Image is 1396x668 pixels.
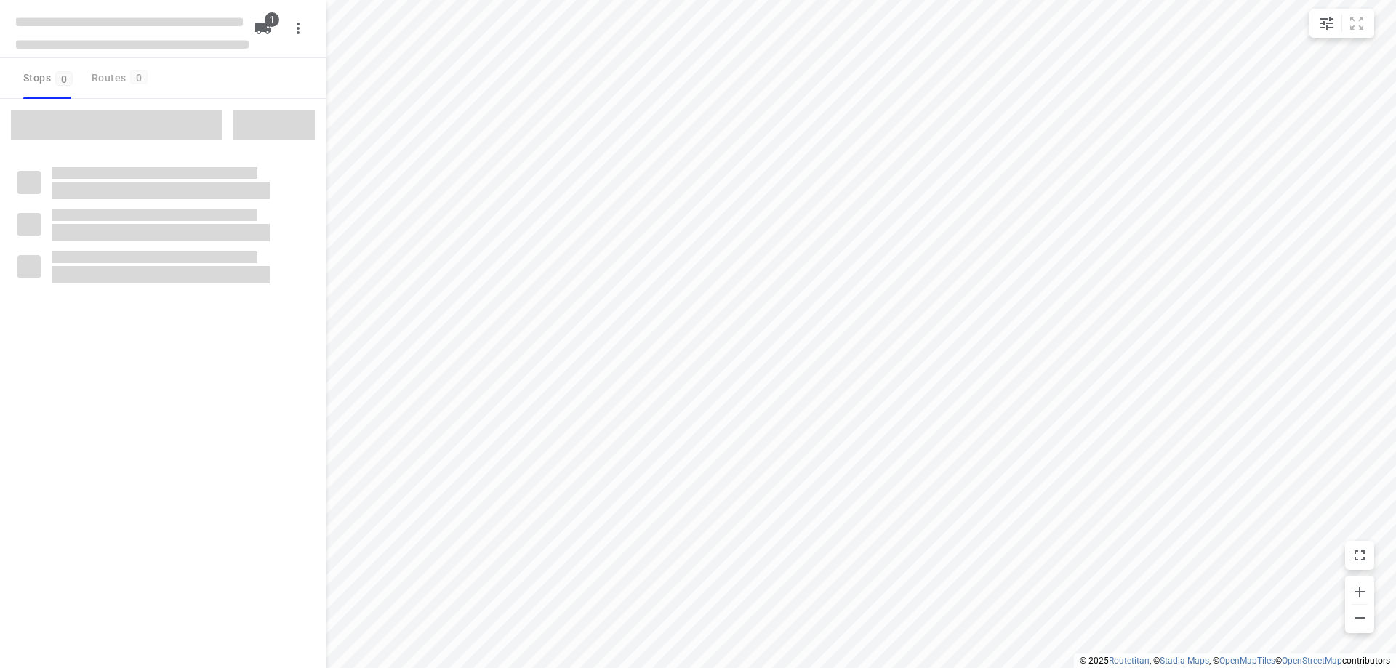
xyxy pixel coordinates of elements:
[1309,9,1374,38] div: small contained button group
[1160,656,1209,666] a: Stadia Maps
[1312,9,1341,38] button: Map settings
[1219,656,1275,666] a: OpenMapTiles
[1282,656,1342,666] a: OpenStreetMap
[1080,656,1390,666] li: © 2025 , © , © © contributors
[1109,656,1150,666] a: Routetitan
